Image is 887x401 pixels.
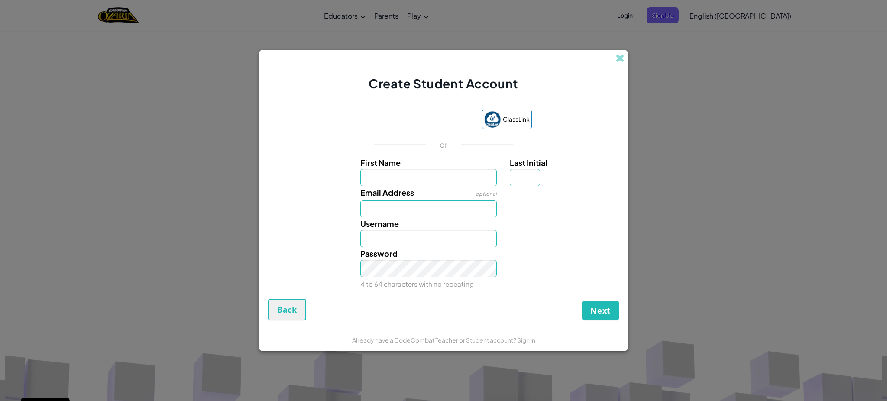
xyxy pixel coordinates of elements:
[360,249,398,259] span: Password
[590,305,611,316] span: Next
[582,301,619,320] button: Next
[360,188,414,197] span: Email Address
[369,76,518,91] span: Create Student Account
[440,139,448,150] p: or
[360,158,401,168] span: First Name
[517,336,535,344] a: Sign in
[352,336,517,344] span: Already have a CodeCombat Teacher or Student account?
[484,111,501,128] img: classlink-logo-small.png
[476,191,497,197] span: optional
[510,158,547,168] span: Last Initial
[360,280,474,288] small: 4 to 64 characters with no repeating
[268,299,306,320] button: Back
[277,304,297,315] span: Back
[351,111,478,130] iframe: Sign in with Google Button
[360,219,399,229] span: Username
[503,113,530,126] span: ClassLink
